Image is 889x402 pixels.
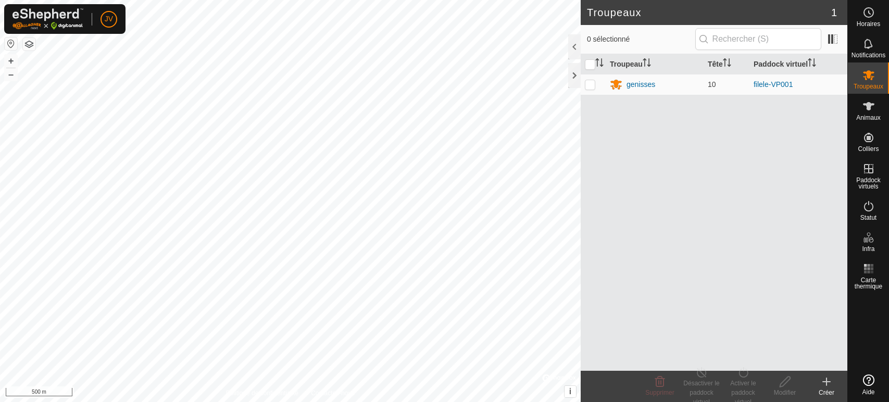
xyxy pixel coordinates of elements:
[808,60,816,68] p-sorticon: Activer pour trier
[587,34,695,45] span: 0 sélectionné
[595,60,604,68] p-sorticon: Activer pour trier
[749,54,847,74] th: Paddock virtuel
[850,277,886,290] span: Carte thermique
[856,115,881,121] span: Animaux
[764,388,806,397] div: Modifier
[226,388,298,398] a: Politique de confidentialité
[854,83,883,90] span: Troupeaux
[587,6,831,19] h2: Troupeaux
[5,55,17,67] button: +
[695,28,821,50] input: Rechercher (S)
[723,60,731,68] p-sorticon: Activer pour trier
[12,8,83,30] img: Logo Gallagher
[831,5,837,20] span: 1
[643,60,651,68] p-sorticon: Activer pour trier
[606,54,704,74] th: Troupeau
[860,215,877,221] span: Statut
[5,37,17,50] button: Réinitialiser la carte
[862,389,874,395] span: Aide
[848,370,889,399] a: Aide
[704,54,749,74] th: Tête
[23,38,35,51] button: Couches de carte
[627,79,655,90] div: genisses
[569,387,571,396] span: i
[105,14,113,24] span: JV
[708,80,716,89] span: 10
[850,177,886,190] span: Paddock virtuels
[5,68,17,81] button: –
[645,389,674,396] span: Supprimer
[806,388,847,397] div: Créer
[852,52,885,58] span: Notifications
[311,388,355,398] a: Contactez-nous
[565,386,576,397] button: i
[754,80,793,89] a: filele-VP001
[857,21,880,27] span: Horaires
[862,246,874,252] span: Infra
[858,146,879,152] span: Colliers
